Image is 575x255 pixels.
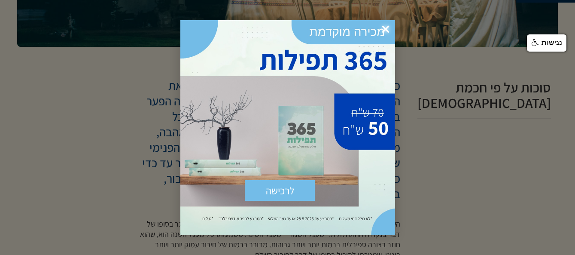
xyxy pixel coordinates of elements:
[542,38,562,47] span: נגישות
[376,20,395,39] div: סגור פופאפ
[527,34,566,52] a: נגישות
[376,20,395,39] span: ×
[245,180,315,201] div: שלח
[532,39,539,46] img: נגישות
